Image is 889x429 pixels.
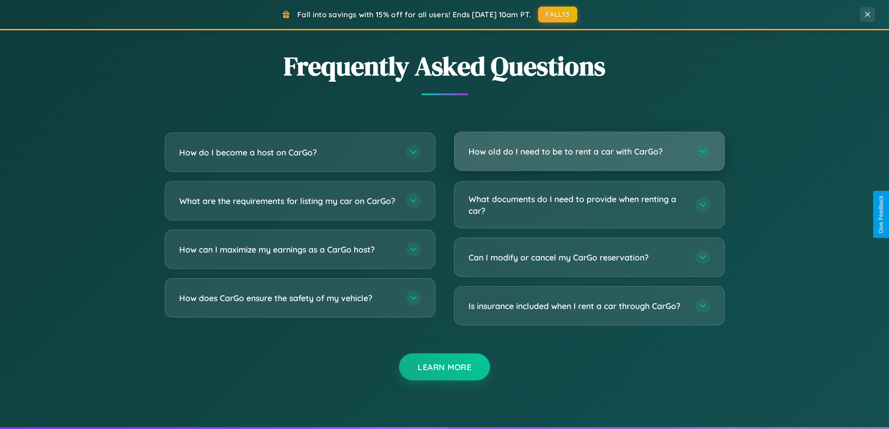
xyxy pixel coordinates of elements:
button: FALL15 [538,7,577,22]
h3: What documents do I need to provide when renting a car? [469,193,686,216]
div: Give Feedback [878,196,884,233]
h3: How does CarGo ensure the safety of my vehicle? [179,292,397,304]
h3: How do I become a host on CarGo? [179,147,397,158]
span: Fall into savings with 15% off for all users! Ends [DATE] 10am PT. [297,10,531,19]
h2: Frequently Asked Questions [165,48,725,84]
button: Learn More [399,353,490,380]
h3: What are the requirements for listing my car on CarGo? [179,195,397,207]
h3: Can I modify or cancel my CarGo reservation? [469,252,686,263]
h3: Is insurance included when I rent a car through CarGo? [469,300,686,312]
h3: How can I maximize my earnings as a CarGo host? [179,244,397,255]
h3: How old do I need to be to rent a car with CarGo? [469,146,686,157]
iframe: Intercom live chat [9,397,32,420]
